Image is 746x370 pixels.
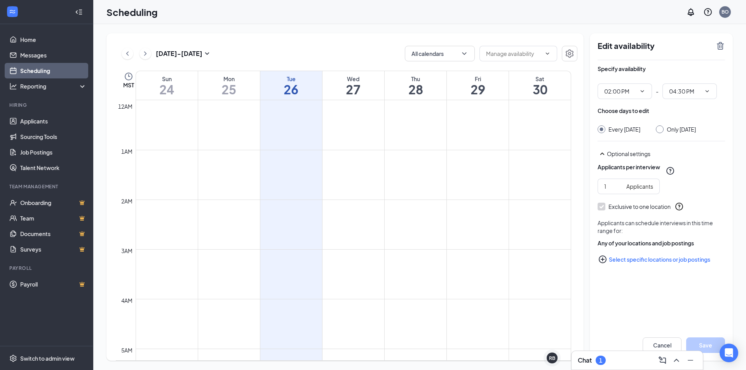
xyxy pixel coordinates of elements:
svg: SmallChevronUp [598,149,607,158]
div: Applicants per interview [598,163,660,171]
svg: SmallChevronDown [202,49,212,58]
div: Reporting [20,82,87,90]
svg: Minimize [686,356,695,365]
h1: 30 [509,83,571,96]
a: August 28, 2025 [385,71,446,100]
h1: 25 [198,83,260,96]
svg: QuestionInfo [703,7,713,17]
a: OnboardingCrown [20,195,87,210]
div: Choose days to edit [598,107,649,115]
a: August 24, 2025 [136,71,198,100]
svg: QuestionInfo [675,202,684,211]
div: Hiring [9,102,85,108]
span: MST [123,81,134,89]
h3: Chat [578,356,592,365]
div: 12am [117,102,134,111]
input: Manage availability [486,49,541,58]
h3: [DATE] - [DATE] [156,49,202,58]
button: Cancel [643,337,682,353]
svg: ChevronDown [460,50,468,57]
div: Only [DATE] [667,125,696,133]
div: 1am [120,147,134,156]
div: Thu [385,75,446,83]
div: Any of your locations and job postings [598,239,725,247]
h1: 24 [136,83,198,96]
svg: ChevronDown [544,50,551,57]
div: Open Intercom Messenger [720,344,738,362]
button: ChevronLeft [122,48,133,59]
svg: Settings [9,354,17,362]
button: ComposeMessage [656,354,669,367]
a: SurveysCrown [20,241,87,257]
a: Messages [20,47,87,63]
div: Exclusive to one location [608,203,671,210]
button: Minimize [684,354,697,367]
div: Payroll [9,265,85,271]
button: ChevronRight [139,48,151,59]
button: Save [686,337,725,353]
svg: ChevronUp [672,356,681,365]
a: Sourcing Tools [20,129,87,144]
a: Home [20,32,87,47]
button: All calendarsChevronDown [405,46,475,61]
h1: 28 [385,83,446,96]
div: Optional settings [607,150,725,158]
div: Mon [198,75,260,83]
a: Job Postings [20,144,87,160]
div: Tue [260,75,322,83]
a: August 27, 2025 [322,71,384,100]
div: 3am [120,247,134,255]
h1: 27 [322,83,384,96]
div: Wed [322,75,384,83]
a: Applicants [20,113,87,129]
div: Applicants [626,182,653,191]
div: Team Management [9,183,85,190]
svg: WorkstreamLogo [9,8,16,16]
svg: ChevronDown [639,88,645,94]
div: Optional settings [598,149,725,158]
div: 5am [120,346,134,354]
div: BO [722,9,729,15]
button: Settings [562,46,577,61]
div: 4am [120,296,134,305]
svg: PlusCircle [598,255,607,264]
button: ChevronUp [670,354,683,367]
svg: TrashOutline [716,41,725,50]
a: PayrollCrown [20,276,87,292]
div: Every [DATE] [608,125,640,133]
a: August 25, 2025 [198,71,260,100]
div: Switch to admin view [20,354,75,362]
h1: 29 [447,83,509,96]
a: August 26, 2025 [260,71,322,100]
svg: ChevronDown [704,88,710,94]
div: Applicants can schedule interviews in this time range for: [598,219,725,235]
a: Talent Network [20,160,87,175]
svg: ComposeMessage [658,356,667,365]
button: Select specific locations or job postingsPlusCircle [598,252,725,267]
a: August 30, 2025 [509,71,571,100]
svg: Settings [565,49,574,58]
div: RB [549,355,555,361]
svg: Analysis [9,82,17,90]
div: Specify availability [598,65,646,73]
svg: QuestionInfo [666,166,675,175]
h1: 26 [260,83,322,96]
svg: Collapse [75,8,83,16]
svg: ChevronLeft [124,49,131,58]
h1: Scheduling [106,5,158,19]
div: 2am [120,197,134,205]
a: Scheduling [20,63,87,78]
div: Fri [447,75,509,83]
a: August 29, 2025 [447,71,509,100]
div: Sat [509,75,571,83]
div: Sun [136,75,198,83]
svg: ChevronRight [141,49,149,58]
div: 1 [599,357,602,364]
svg: Notifications [686,7,695,17]
h2: Edit availability [598,41,711,50]
svg: Clock [124,72,133,81]
a: TeamCrown [20,210,87,226]
a: DocumentsCrown [20,226,87,241]
div: - [598,83,725,99]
